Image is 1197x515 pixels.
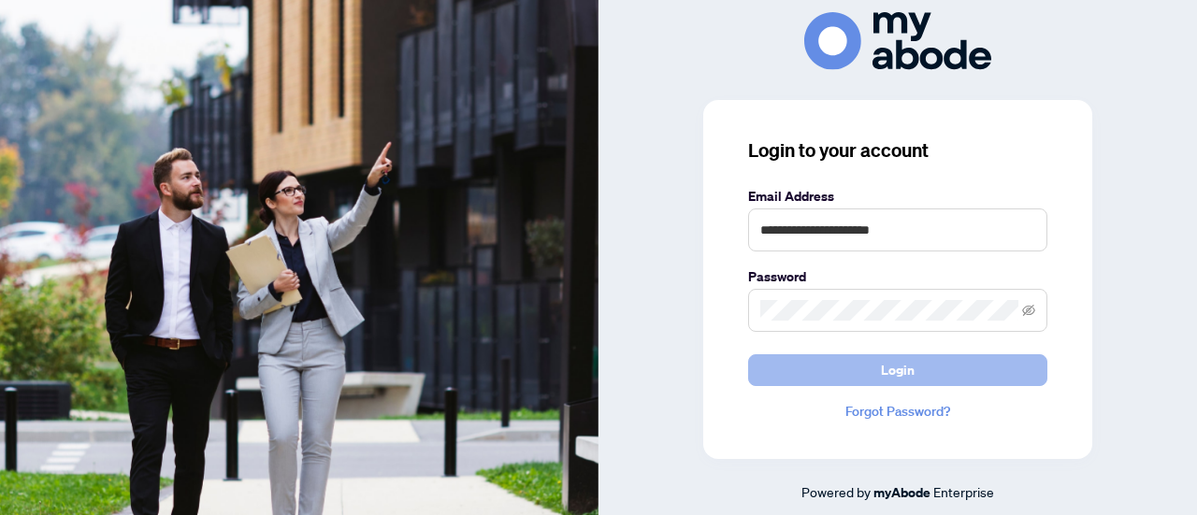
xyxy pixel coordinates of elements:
[748,266,1047,287] label: Password
[881,355,915,385] span: Login
[748,401,1047,422] a: Forgot Password?
[748,354,1047,386] button: Login
[1022,304,1035,317] span: eye-invisible
[748,186,1047,207] label: Email Address
[801,483,871,500] span: Powered by
[748,137,1047,164] h3: Login to your account
[933,483,994,500] span: Enterprise
[873,482,930,503] a: myAbode
[804,12,991,69] img: ma-logo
